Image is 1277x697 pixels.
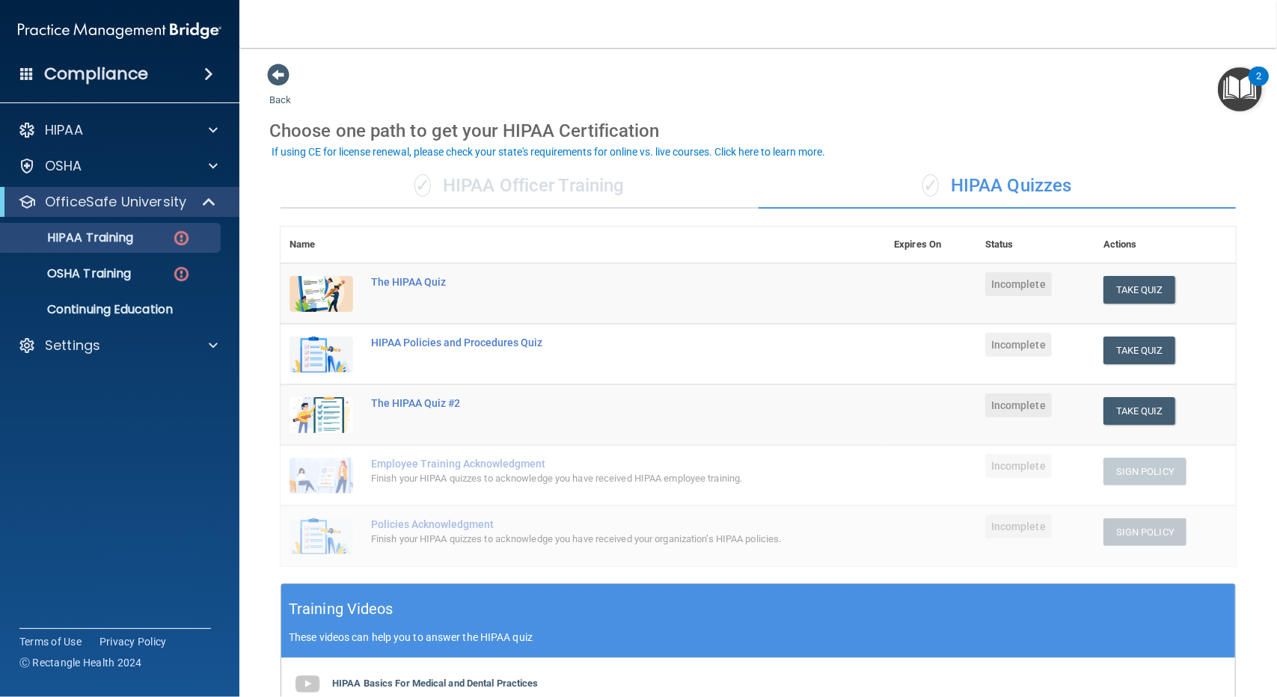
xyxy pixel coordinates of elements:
a: OfficeSafe University [18,193,217,211]
b: HIPAA Basics For Medical and Dental Practices [332,678,539,689]
button: Open Resource Center, 2 new notifications [1218,67,1262,111]
button: Take Quiz [1103,397,1175,425]
button: Take Quiz [1103,276,1175,304]
th: Actions [1094,227,1236,263]
p: OSHA Training [10,266,131,281]
span: ✓ [414,174,431,197]
a: Settings [18,337,218,354]
p: HIPAA [45,121,83,139]
a: Back [269,76,291,105]
span: ✓ [922,174,939,197]
div: Policies Acknowledgment [371,518,810,530]
th: Status [976,227,1094,263]
button: Take Quiz [1103,337,1175,364]
div: If using CE for license renewal, please check your state's requirements for online vs. live cours... [272,147,825,157]
a: Terms of Use [19,634,82,649]
span: Incomplete [985,272,1052,296]
p: OSHA [45,157,82,175]
div: Finish your HIPAA quizzes to acknowledge you have received HIPAA employee training. [371,470,810,488]
img: danger-circle.6113f641.png [172,265,191,283]
div: Employee Training Acknowledgment [371,458,810,470]
div: HIPAA Policies and Procedures Quiz [371,337,810,348]
h4: Compliance [44,64,148,85]
span: Incomplete [985,515,1052,538]
div: HIPAA Officer Training [281,164,759,209]
h5: Training Videos [289,596,393,622]
th: Expires On [885,227,976,263]
p: HIPAA Training [10,230,133,245]
button: Sign Policy [1103,458,1186,485]
span: Incomplete [985,333,1052,357]
p: These videos can help you to answer the HIPAA quiz [289,631,1228,643]
span: Incomplete [985,454,1052,478]
button: If using CE for license renewal, please check your state's requirements for online vs. live cours... [269,144,827,159]
a: OSHA [18,157,218,175]
th: Name [281,227,362,263]
div: The HIPAA Quiz #2 [371,397,810,409]
div: 2 [1256,76,1261,96]
span: Incomplete [985,393,1052,417]
div: Finish your HIPAA quizzes to acknowledge you have received your organization’s HIPAA policies. [371,530,810,548]
div: HIPAA Quizzes [759,164,1237,209]
div: Choose one path to get your HIPAA Certification [269,109,1247,153]
a: Privacy Policy [99,634,167,649]
button: Sign Policy [1103,518,1186,546]
div: The HIPAA Quiz [371,276,810,288]
img: PMB logo [18,16,221,46]
a: HIPAA [18,121,218,139]
p: Settings [45,337,100,354]
img: danger-circle.6113f641.png [172,229,191,248]
span: Ⓒ Rectangle Health 2024 [19,655,142,670]
p: OfficeSafe University [45,193,186,211]
p: Continuing Education [10,302,214,317]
